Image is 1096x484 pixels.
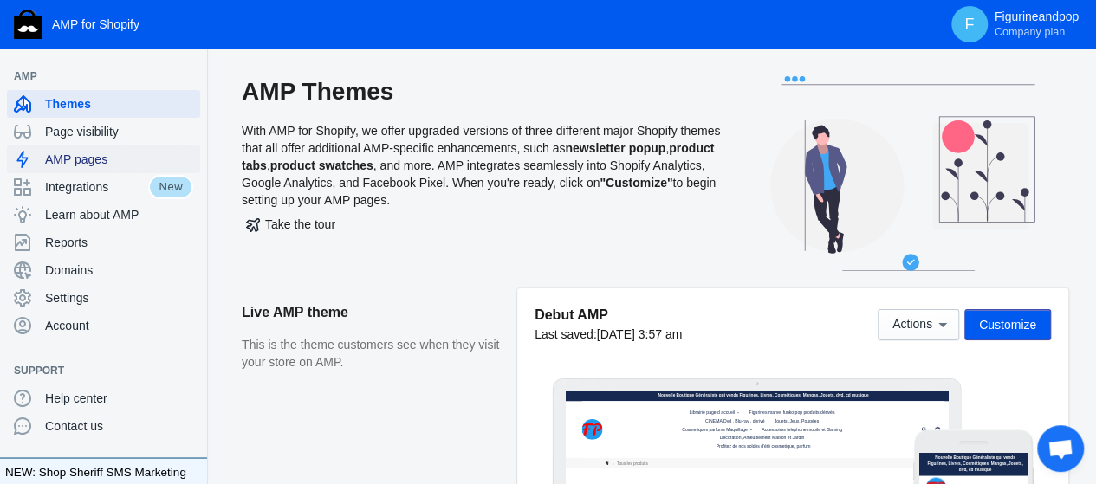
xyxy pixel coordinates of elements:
span: New [148,175,193,199]
div: Last saved: [535,326,682,343]
span: Account [45,317,193,334]
img: image [19,75,80,136]
span: Tous les produits [456,281,706,314]
span: [DATE] 3:57 am [597,327,683,341]
span: AMP pages [45,151,193,168]
button: Actions [878,309,959,340]
span: Jouets ,Jeux, Poupées [613,85,745,100]
span: Accessoires telephone mobile et Gaming [576,109,813,125]
button: Take the tour [242,209,340,240]
b: newsletter popup [565,141,665,155]
button: Add a sales channel [176,367,204,374]
span: Support [14,362,176,379]
a: Jouets ,Jeux, Poupées [605,81,754,106]
a: Account [7,312,200,339]
button: Add a sales channel [176,73,204,80]
button: Customize [964,309,1051,340]
a: Home [16,187,48,219]
span: Tous les produits [58,188,154,218]
img: image [48,87,108,147]
span: 1946 produits [19,404,88,417]
h2: Live AMP theme [242,288,500,337]
span: Learn about AMP [45,206,193,223]
label: [GEOGRAPHIC_DATA] par [182,320,310,352]
span: Décoration, Ameublement Maison et Jardin [453,134,702,150]
a: Décoration, Ameublement Maison et Jardin [444,130,710,155]
b: product swatches [270,158,373,172]
span: Actions [892,318,932,332]
span: Figurines marvel funko pop produits dérivés [539,60,791,75]
span: Settings [45,289,193,307]
span: Contact us [45,417,193,435]
span: Librairie page d accueil [364,60,497,75]
a: Profitez de nos soldes d'été cosmetique, parfum [434,154,729,179]
a: Reports [7,229,200,256]
div: Ouvrir le chat [1037,425,1084,472]
a: Learn about AMP [7,201,200,229]
h5: Debut AMP [535,306,682,324]
span: AMP for Shopify [52,17,139,31]
span: Reports [45,234,193,251]
a: IntegrationsNew [7,173,200,201]
button: Cosmetiques parfums Maquillage [334,105,557,130]
a: CINEMA Dvd , Blu-ray , derivé [401,81,593,106]
span: Themes [45,95,193,113]
span: Company plan [995,25,1065,39]
span: CINEMA Dvd , Blu-ray , derivé [410,85,585,100]
span: Domains [45,261,193,279]
b: "Customize" [600,176,672,190]
label: Filtrer par [19,320,147,336]
span: Tous les produits [148,202,244,232]
button: Menu [282,88,318,123]
span: AMP [14,68,176,85]
a: Contact us [7,412,200,440]
span: F [961,16,978,33]
span: Help center [45,390,193,407]
label: [GEOGRAPHIC_DATA] par [393,381,525,397]
label: Filtrer par [109,381,175,397]
img: Shop Sheriff Logo [14,10,42,39]
a: Accessoires telephone mobile et Gaming [567,105,821,130]
h2: AMP Themes [242,76,737,107]
a: submit search [296,149,314,181]
a: Settings [7,284,200,312]
span: Integrations [45,178,148,196]
span: › [135,202,145,232]
span: › [46,188,55,218]
span: 1946 produits [980,381,1054,395]
a: Domains [7,256,200,284]
span: Cosmetiques parfums Maquillage [342,109,535,125]
span: Profitez de nos soldes d'été cosmetique, parfum [443,158,720,174]
a: Themes [7,90,200,118]
p: Figurineandpop [995,10,1079,39]
p: This is the theme customers see when they visit your store on AMP. [242,337,500,371]
input: Rechercher [7,149,322,181]
a: AMP pages [7,145,200,173]
button: Librairie page d accueil [355,55,520,81]
span: Take the tour [246,217,335,231]
a: Home [106,201,138,233]
a: Page visibility [7,118,200,145]
a: Figurines marvel funko pop produits dérivés [530,55,800,81]
span: Tous les produits [50,249,279,281]
span: Page visibility [45,123,193,140]
span: Customize [979,318,1036,332]
div: With AMP for Shopify, we offer upgraded versions of three different major Shopify themes that all... [242,76,737,288]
